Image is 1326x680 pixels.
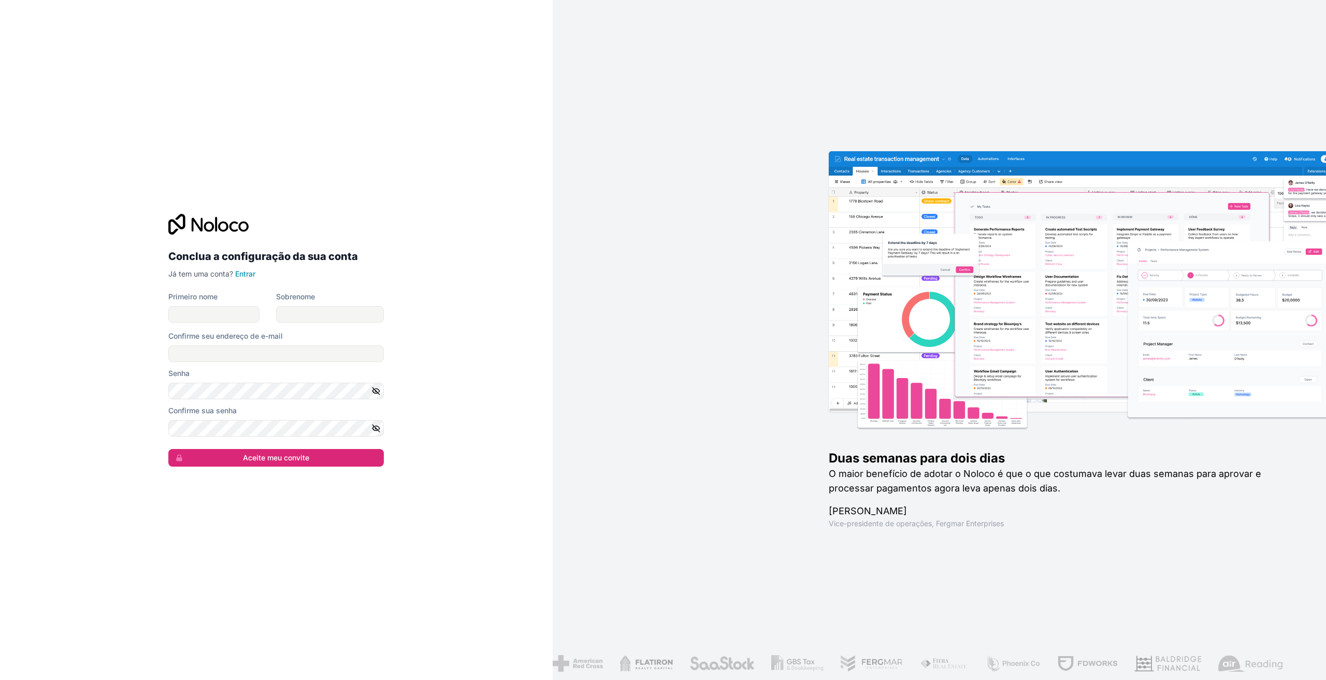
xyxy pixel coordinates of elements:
[552,655,602,672] img: /ativos/cruz-vermelha-americana-BAupjrZR.png
[770,655,823,672] img: /ativos/gbstax-C-GtDUiK.png
[839,655,902,672] img: /ativos/fergmar-CudnrXN5.png
[243,453,309,462] font: Aceite meu convite
[168,269,233,278] font: Já tem uma conta?
[168,250,358,263] font: Conclua a configuração da sua conta
[168,449,384,467] button: Aceite meu convite
[618,655,672,672] img: /ativos/flatiron-C8eUkumj.png
[168,331,283,340] font: Confirme seu endereço de e-mail
[168,420,384,437] input: Confirme sua senha
[984,655,1040,672] img: /ativos/phoenix-BREaitsQ.png
[688,655,754,672] img: /ativos/saastock-C6Zbiodz.png
[168,369,190,378] font: Senha
[168,383,384,399] input: Senha
[919,655,968,672] img: /ativos/fiera-fwj2N5v4.png
[168,406,237,415] font: Confirme sua senha
[829,519,932,528] font: Vice-presidente de operações
[829,451,1005,466] font: Duas semanas para dois dias
[168,306,260,323] input: nome dado
[168,345,384,362] input: Endereço de email
[829,468,1261,494] font: O maior benefício de adotar o Noloco é que o que costumava levar duas semanas para aprovar e proc...
[1217,655,1282,672] img: /ativos/leituradear-FwAmRzSr.png
[168,292,218,301] font: Primeiro nome
[932,519,934,528] font: ,
[936,519,1004,528] font: Fergmar Enterprises
[276,306,384,323] input: nome de família
[1056,655,1117,672] img: /ativos/fdworks-Bi04fVtw.png
[1133,655,1201,672] img: /ativos/baldridge-DxmPIwAm.png
[235,269,255,278] a: Entrar
[829,505,907,516] font: [PERSON_NAME]
[276,292,315,301] font: Sobrenome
